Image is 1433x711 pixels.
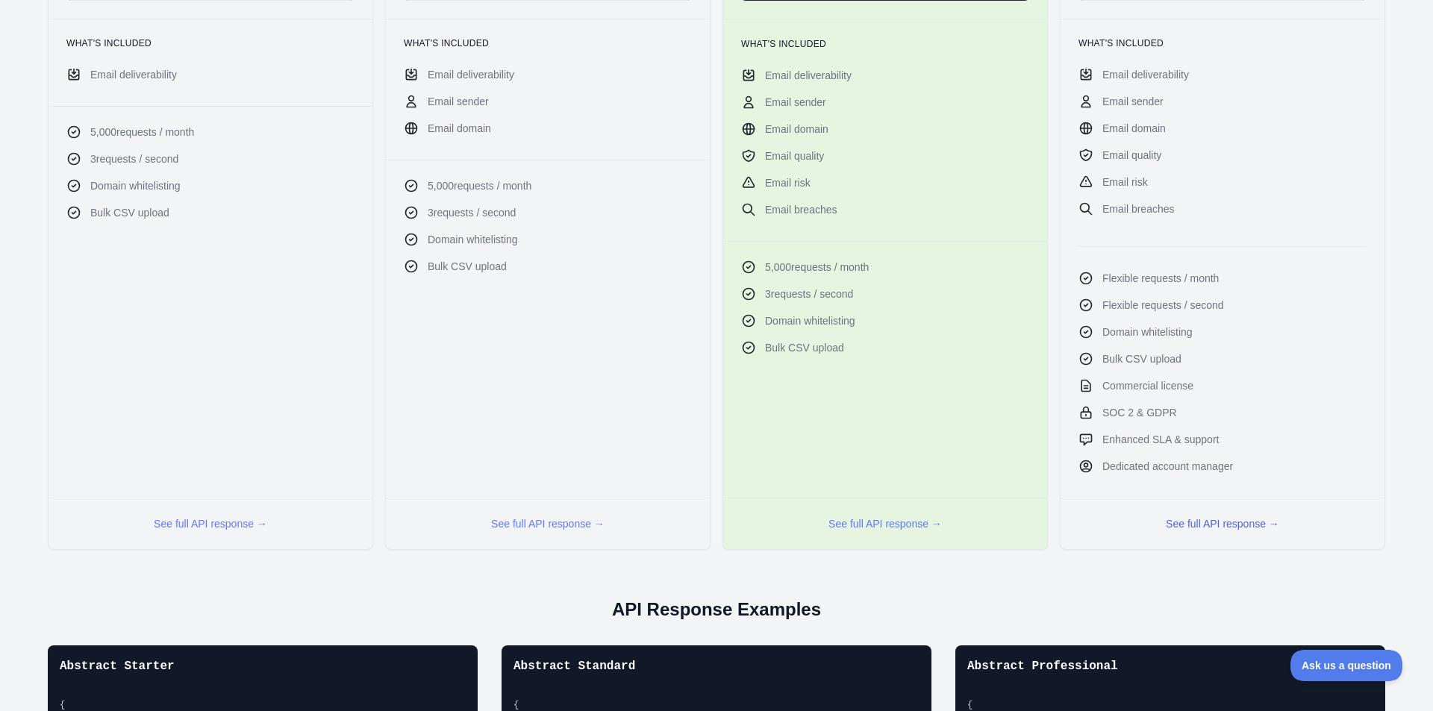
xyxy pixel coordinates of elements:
span: Flexible requests / month [1102,271,1219,286]
span: 3 requests / second [765,286,853,301]
span: 5,000 requests / month [765,260,869,275]
span: Flexible requests / second [1102,298,1224,313]
span: Domain whitelisting [765,313,855,328]
iframe: Toggle Customer Support [1290,650,1403,681]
